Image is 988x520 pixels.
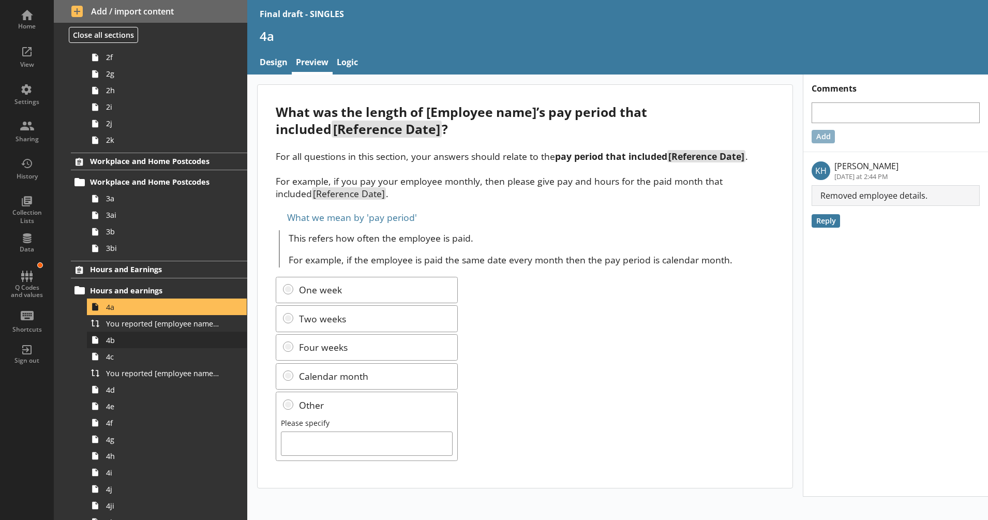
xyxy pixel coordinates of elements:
a: 3b [87,224,247,240]
a: 3bi [87,240,247,257]
a: 4i [87,464,247,481]
a: Logic [333,52,362,75]
span: [Reference Date] [667,150,745,162]
span: 2f [106,52,220,62]
a: 2f [87,49,247,66]
a: 2h [87,82,247,99]
a: 4d [87,381,247,398]
div: Collection Lists [9,209,45,225]
a: Design [256,52,292,75]
a: 4c [87,348,247,365]
span: 4j [106,484,220,494]
span: You reported [employee name]'s basic pay earned for work carried out in the pay period that inclu... [106,368,220,378]
a: 4b [87,332,247,348]
span: Hours and earnings [90,286,216,295]
span: 4e [106,402,220,411]
a: Workplace and Home Postcodes [71,153,247,170]
a: 4ji [87,497,247,514]
div: Final draft - SINGLES [260,8,344,20]
span: 2k [106,135,220,145]
p: For example, if the employee is paid the same date every month then the pay period is calendar mo... [289,254,774,266]
div: Settings [9,98,45,106]
span: 4a [106,302,220,312]
a: 4e [87,398,247,414]
span: 4b [106,335,220,345]
span: 4h [106,451,220,461]
a: You reported [employee name]'s basic pay earned for work carried out in the pay period that inclu... [87,365,247,381]
span: You reported [employee name]'s pay period that included [Reference Date] to be [Untitled answer].... [106,319,220,329]
span: [Reference Date] [332,121,442,138]
span: 4ji [106,501,220,511]
span: 4d [106,385,220,395]
span: 2g [106,69,220,79]
span: 3a [106,194,220,203]
div: View [9,61,45,69]
button: Close all sections [69,27,138,43]
span: 4f [106,418,220,428]
span: Workplace and Home Postcodes [90,177,216,187]
span: 4c [106,352,220,362]
div: Sign out [9,356,45,365]
span: Workplace and Home Postcodes [90,156,216,166]
span: 3bi [106,243,220,253]
a: Preview [292,52,333,75]
span: 2j [106,118,220,128]
div: Sharing [9,135,45,143]
h1: Comments [803,75,988,94]
div: Home [9,22,45,31]
h1: 4a [260,28,976,44]
button: Reply [812,214,840,228]
a: 4a [87,299,247,315]
a: 3ai [87,207,247,224]
div: History [9,172,45,181]
a: 2k [87,132,247,148]
div: What we mean by 'pay period' [276,209,774,226]
span: Add / import content [71,6,230,17]
span: 2h [106,85,220,95]
span: 3b [106,227,220,236]
p: KH [812,161,830,180]
span: 3ai [106,210,220,220]
a: Hours and earnings [71,282,247,299]
div: Data [9,245,45,254]
strong: pay period that included [555,150,745,162]
div: Q Codes and values [9,284,45,299]
a: You reported [employee name]'s pay period that included [Reference Date] to be [Untitled answer].... [87,315,247,332]
a: 2g [87,66,247,82]
a: Hours and Earnings [71,261,247,278]
span: 4i [106,468,220,478]
a: 4g [87,431,247,448]
p: Removed employee details. [812,185,980,206]
a: 4h [87,448,247,464]
p: [PERSON_NAME] [834,160,899,172]
span: Hours and Earnings [90,264,216,274]
div: What was the length of [Employee name]’s pay period that included ? [276,103,774,138]
p: [DATE] at 2:44 PM [834,172,899,181]
li: Workplace and Home PostcodesWorkplace and Home Postcodes3a3ai3b3bi [54,153,247,257]
a: 2j [87,115,247,132]
p: For all questions in this section, your answers should relate to the . For example, if you pay yo... [276,150,774,200]
a: 2i [87,99,247,115]
span: [Reference Date] [312,187,386,200]
a: 4f [87,414,247,431]
a: Workplace and Home Postcodes [71,174,247,190]
li: Workplace and Home Postcodes3a3ai3b3bi [76,174,247,257]
a: 3a [87,190,247,207]
span: 4g [106,435,220,444]
a: 4j [87,481,247,497]
p: This refers how often the employee is paid. [289,232,774,244]
span: 2i [106,102,220,112]
div: Shortcuts [9,325,45,334]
